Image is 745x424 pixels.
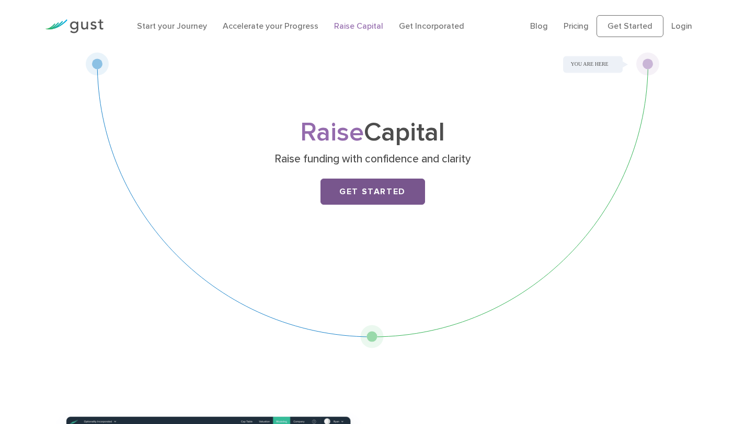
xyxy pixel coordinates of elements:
[530,21,548,31] a: Blog
[300,117,364,148] span: Raise
[45,19,104,33] img: Gust Logo
[564,21,589,31] a: Pricing
[671,21,692,31] a: Login
[170,152,575,167] p: Raise funding with confidence and clarity
[137,21,207,31] a: Start your Journey
[597,15,663,37] a: Get Started
[166,121,579,145] h1: Capital
[334,21,383,31] a: Raise Capital
[223,21,318,31] a: Accelerate your Progress
[320,179,425,205] a: Get Started
[399,21,464,31] a: Get Incorporated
